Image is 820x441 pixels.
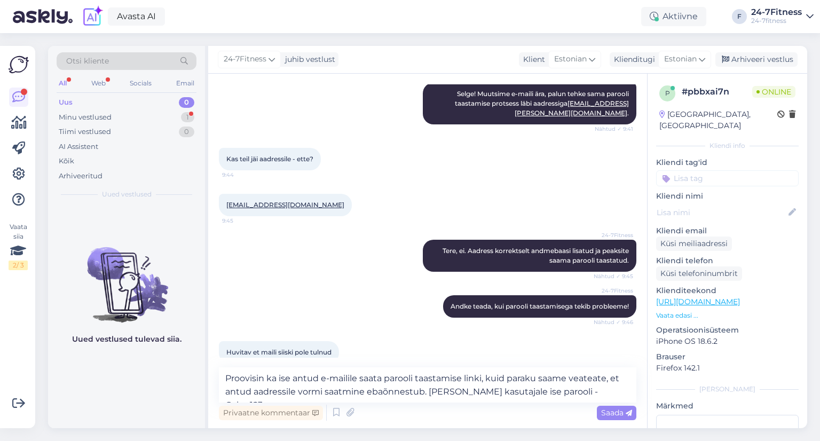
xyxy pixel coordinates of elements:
[656,157,799,168] p: Kliendi tag'id
[656,237,732,251] div: Küsi meiliaadressi
[656,141,799,151] div: Kliendi info
[751,17,802,25] div: 24-7fitness
[657,207,786,218] input: Lisa nimi
[57,76,69,90] div: All
[9,261,28,270] div: 2 / 3
[48,228,205,324] img: No chats
[222,171,262,179] span: 9:44
[59,171,102,182] div: Arhiveeritud
[593,287,633,295] span: 24-7Fitness
[59,112,112,123] div: Minu vestlused
[102,190,152,199] span: Uued vestlused
[656,325,799,336] p: Operatsioonisüsteem
[515,99,629,117] a: [EMAIL_ADDRESS][PERSON_NAME][DOMAIN_NAME]
[89,76,108,90] div: Web
[443,247,630,264] span: Tere, ei. Aadress korrektselt andmebaasi lisatud ja peaksite saama parooli taastatud.
[59,141,98,152] div: AI Assistent
[656,170,799,186] input: Lisa tag
[174,76,196,90] div: Email
[9,54,29,75] img: Askly Logo
[593,231,633,239] span: 24-7Fitness
[751,8,802,17] div: 24-7Fitness
[601,408,632,418] span: Saada
[226,155,313,163] span: Kas teil jäi aadressile - ette?
[656,266,742,281] div: Küsi telefoninumbrit
[72,334,182,345] p: Uued vestlused tulevad siia.
[281,54,335,65] div: juhib vestlust
[128,76,154,90] div: Socials
[664,53,697,65] span: Estonian
[59,127,111,137] div: Tiimi vestlused
[593,125,633,133] span: Nähtud ✓ 9:41
[226,348,332,356] span: Huvitav et maili siiski pole tulnud
[656,351,799,363] p: Brauser
[593,318,633,326] span: Nähtud ✓ 9:46
[732,9,747,24] div: F
[656,297,740,306] a: [URL][DOMAIN_NAME]
[222,217,262,225] span: 9:45
[665,89,670,97] span: p
[641,7,706,26] div: Aktiivne
[451,302,629,310] span: Andke teada, kui parooli taastamisega tekib probleeme!
[219,367,636,403] textarea: Proovisin ka ise antud e-mailile saata parooli taastamise linki, kuid paraku saame veateate, et a...
[656,400,799,412] p: Märkmed
[226,201,344,209] a: [EMAIL_ADDRESS][DOMAIN_NAME]
[224,53,266,65] span: 24-7Fitness
[219,406,323,420] div: Privaatne kommentaar
[81,5,104,28] img: explore-ai
[751,8,814,25] a: 24-7Fitness24-7fitness
[656,225,799,237] p: Kliendi email
[59,97,73,108] div: Uus
[656,285,799,296] p: Klienditeekond
[179,127,194,137] div: 0
[656,311,799,320] p: Vaata edasi ...
[656,336,799,347] p: iPhone OS 18.6.2
[108,7,165,26] a: Avasta AI
[519,54,545,65] div: Klient
[554,53,587,65] span: Estonian
[455,90,630,117] span: Selge! Muutsime e-maili ära, palun tehke sama parooli taastamise protsess läbi aadressiga .
[59,156,74,167] div: Kõik
[9,222,28,270] div: Vaata siia
[659,109,777,131] div: [GEOGRAPHIC_DATA], [GEOGRAPHIC_DATA]
[656,255,799,266] p: Kliendi telefon
[610,54,655,65] div: Klienditugi
[715,52,798,67] div: Arhiveeri vestlus
[179,97,194,108] div: 0
[656,191,799,202] p: Kliendi nimi
[66,56,109,67] span: Otsi kliente
[656,384,799,394] div: [PERSON_NAME]
[181,112,194,123] div: 1
[752,86,795,98] span: Online
[656,363,799,374] p: Firefox 142.1
[682,85,752,98] div: # pbbxai7n
[593,272,633,280] span: Nähtud ✓ 9:45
